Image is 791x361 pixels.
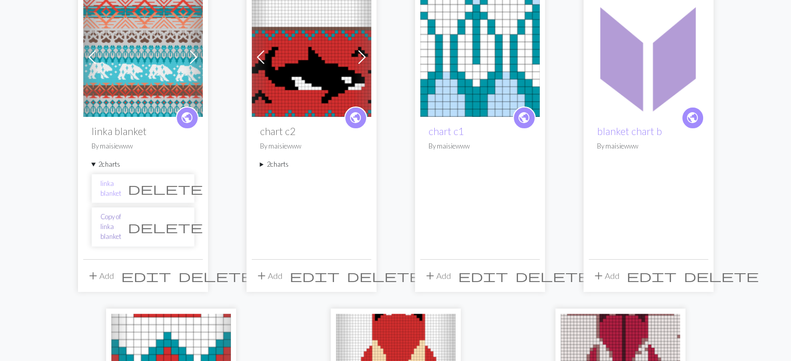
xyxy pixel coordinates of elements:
[515,269,590,283] span: delete
[87,269,99,283] span: add
[458,269,508,283] span: edit
[260,125,363,137] h2: chart c2
[118,266,175,286] button: Edit
[686,110,699,126] span: public
[349,108,362,128] i: public
[513,106,536,129] a: public
[512,266,594,286] button: Delete
[681,106,704,129] a: public
[92,125,194,137] h2: linka blanket
[344,106,367,129] a: public
[420,266,455,286] button: Add
[286,266,343,286] button: Edit
[627,270,677,282] i: Edit
[290,269,340,283] span: edit
[517,108,530,128] i: public
[176,106,199,129] a: public
[597,125,662,137] a: blanket chart b
[589,51,708,61] a: blanket chart b
[100,179,121,198] a: linka blanket
[260,141,363,151] p: By maisiewww
[121,217,210,237] button: Delete chart
[252,266,286,286] button: Add
[429,125,464,137] a: chart c1
[592,269,605,283] span: add
[680,266,762,286] button: Delete
[684,269,759,283] span: delete
[455,266,512,286] button: Edit
[180,110,193,126] span: public
[343,266,425,286] button: Delete
[349,110,362,126] span: public
[83,51,203,61] a: linka blanket
[252,51,371,61] a: chart c2
[100,212,121,242] a: Copy of linka blanket
[686,108,699,128] i: public
[290,270,340,282] i: Edit
[260,159,363,169] summary: 2charts
[128,181,203,196] span: delete
[458,270,508,282] i: Edit
[347,269,422,283] span: delete
[589,266,623,286] button: Add
[420,51,540,61] a: chart c1
[597,141,700,151] p: By maisiewww
[121,179,210,198] button: Delete chart
[92,159,194,169] summary: 2charts
[92,141,194,151] p: By maisiewww
[175,266,257,286] button: Delete
[180,108,193,128] i: public
[623,266,680,286] button: Edit
[178,269,253,283] span: delete
[517,110,530,126] span: public
[255,269,268,283] span: add
[424,269,436,283] span: add
[121,270,171,282] i: Edit
[128,220,203,234] span: delete
[429,141,531,151] p: By maisiewww
[83,266,118,286] button: Add
[121,269,171,283] span: edit
[627,269,677,283] span: edit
